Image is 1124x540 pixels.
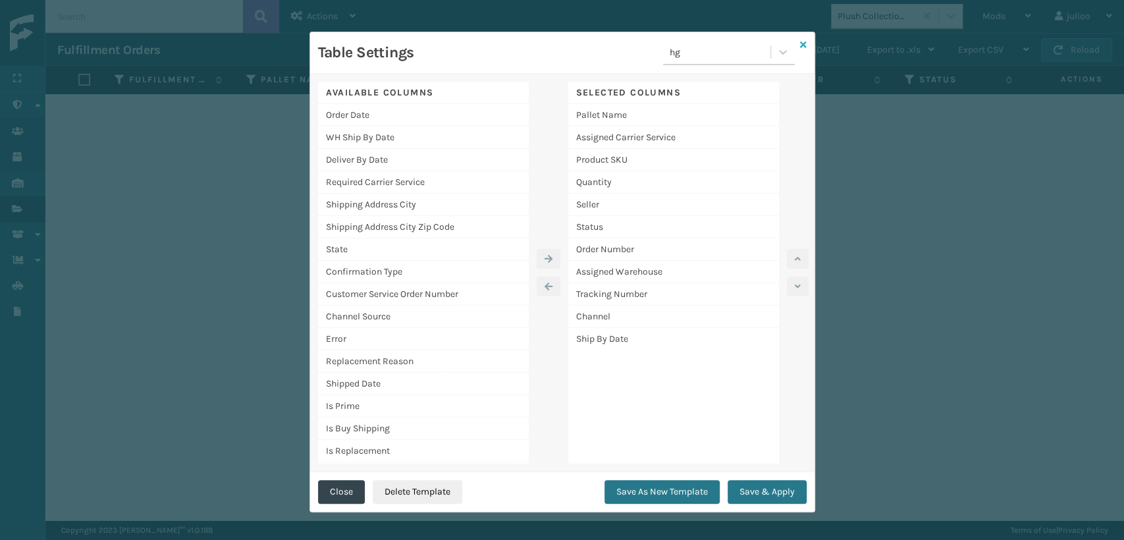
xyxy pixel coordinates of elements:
[568,261,779,283] div: Assigned Warehouse
[318,283,529,306] div: Customer Service Order Number
[568,283,779,306] div: Tracking Number
[318,104,529,126] div: Order Date
[568,149,779,171] div: Product SKU
[318,171,529,194] div: Required Carrier Service
[568,328,779,350] div: Ship By Date
[318,194,529,216] div: Shipping Address City
[318,216,529,238] div: Shipping Address City Zip Code
[318,328,529,350] div: Error
[568,104,779,126] div: Pallet Name
[318,82,529,104] div: Available Columns
[318,261,529,283] div: Confirmation Type
[568,216,779,238] div: Status
[318,480,365,504] button: Close
[728,480,807,504] button: Save & Apply
[373,480,462,504] button: Delete Template
[604,480,720,504] button: Save As New Template
[670,45,772,59] div: hg
[568,171,779,194] div: Quantity
[568,194,779,216] div: Seller
[318,373,529,395] div: Shipped Date
[318,440,529,462] div: Is Replacement
[318,238,529,261] div: State
[318,126,529,149] div: WH Ship By Date
[318,43,414,63] h3: Table Settings
[318,306,529,328] div: Channel Source
[318,462,529,485] div: Carrier Delivery Status
[568,126,779,149] div: Assigned Carrier Service
[318,149,529,171] div: Deliver By Date
[568,306,779,328] div: Channel
[318,350,529,373] div: Replacement Reason
[568,238,779,261] div: Order Number
[568,82,779,104] div: Selected Columns
[318,395,529,418] div: Is Prime
[318,418,529,440] div: Is Buy Shipping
